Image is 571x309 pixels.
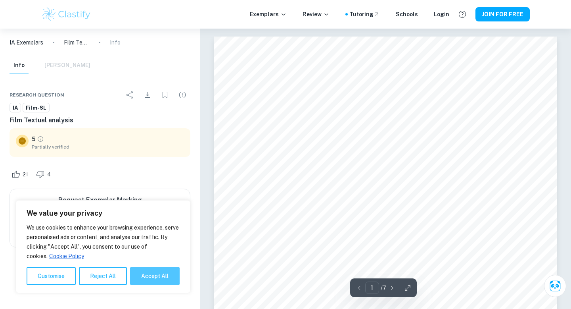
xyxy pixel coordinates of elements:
div: Bookmark [157,87,173,103]
img: Clastify logo [41,6,92,22]
p: / 7 [381,284,386,292]
a: Cookie Policy [49,253,84,260]
span: Partially verified [32,143,184,151]
span: 4 [43,171,55,179]
span: Example of past student work. For reference on structure and expectations only. Do not copy. [10,254,190,260]
p: We use cookies to enhance your browsing experience, serve personalised ads or content, and analys... [27,223,180,261]
a: Film-SL [23,103,50,113]
button: Accept All [130,267,180,285]
button: Help and Feedback [456,8,469,21]
a: Grade partially verified [37,135,44,143]
span: IA [10,104,21,112]
h6: Request Exemplar Marking [58,195,142,205]
span: Film-SL [23,104,49,112]
a: Schools [396,10,418,19]
div: We value your privacy [16,200,190,293]
p: Film Textual analysis [64,38,89,47]
div: Report issue [174,87,190,103]
p: 5 [32,135,35,143]
a: IA [10,103,21,113]
a: Login [434,10,449,19]
p: We value your privacy [27,209,180,218]
button: Ask Clai [544,275,566,297]
span: 21 [18,171,33,179]
button: Reject All [79,267,127,285]
div: Download [140,87,155,103]
button: Info [10,57,29,74]
a: IA Exemplars [10,38,43,47]
p: Review [303,10,330,19]
div: Like [10,168,33,181]
span: Research question [10,91,64,98]
button: Customise [27,267,76,285]
a: Tutoring [349,10,380,19]
div: Share [122,87,138,103]
h6: Film Textual analysis [10,116,190,125]
p: Info [110,38,121,47]
p: Exemplars [250,10,287,19]
div: Dislike [34,168,55,181]
button: JOIN FOR FREE [475,7,530,21]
